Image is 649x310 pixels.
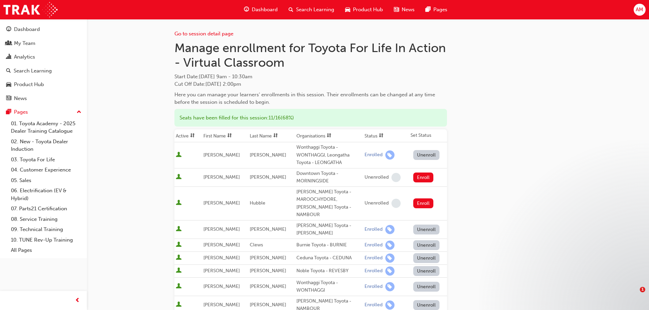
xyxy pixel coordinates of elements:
a: 03. Toyota For Life [8,154,84,165]
div: Enrolled [365,302,383,308]
a: 07. Parts21 Certification [8,203,84,214]
div: News [14,95,27,102]
span: Start Date : [174,73,447,81]
a: My Team [3,37,84,50]
span: news-icon [394,5,399,14]
a: Go to session detail page [174,31,233,37]
div: Enrolled [365,255,383,261]
span: learningRecordVerb_ENROLL-icon [385,266,395,276]
span: [PERSON_NAME] [203,200,240,206]
span: guage-icon [6,27,11,33]
span: [PERSON_NAME] [203,226,240,232]
span: User is active [176,174,182,181]
span: Dashboard [252,6,278,14]
div: Seats have been filled for this session : 11 / 16 ( 68% ) [174,109,447,127]
th: Toggle SortBy [295,129,363,142]
span: User is active [176,255,182,261]
div: Enrolled [365,242,383,248]
a: Product Hub [3,78,84,91]
a: 09. Technical Training [8,224,84,235]
span: Clews [250,242,263,248]
span: [PERSON_NAME] [250,174,286,180]
div: [PERSON_NAME] Toyota - [PERSON_NAME] [296,222,362,237]
div: Burnie Toyota - BURNIE [296,241,362,249]
button: Enroll [413,173,434,182]
span: learningRecordVerb_ENROLL-icon [385,282,395,291]
a: 06. Electrification (EV & Hybrid) [8,185,84,203]
button: Unenroll [413,240,440,250]
button: Unenroll [413,253,440,263]
span: Pages [433,6,447,14]
span: Cut Off Date : [DATE] 2:00pm [174,81,241,87]
span: News [402,6,415,14]
span: [PERSON_NAME] [250,302,286,308]
span: car-icon [6,82,11,88]
span: [PERSON_NAME] [250,152,286,158]
a: Trak [3,2,58,17]
div: Dashboard [14,26,40,33]
span: [PERSON_NAME] [250,283,286,289]
button: Unenroll [413,282,440,292]
button: Unenroll [413,300,440,310]
span: [PERSON_NAME] [203,242,240,248]
div: Enrolled [365,152,383,158]
a: 02. New - Toyota Dealer Induction [8,136,84,154]
th: Toggle SortBy [174,129,202,142]
span: learningRecordVerb_ENROLL-icon [385,225,395,234]
div: Unenrolled [365,174,389,181]
iframe: Intercom live chat [626,287,642,303]
span: User is active [176,152,182,159]
span: learningRecordVerb_ENROLL-icon [385,254,395,263]
a: 10. TUNE Rev-Up Training [8,235,84,245]
span: up-icon [77,108,81,117]
div: Enrolled [365,283,383,290]
div: [PERSON_NAME] Toyota - MAROOCHYDORE, [PERSON_NAME] Toyota - NAMBOUR [296,188,362,219]
button: Unenroll [413,266,440,276]
div: Pages [14,108,28,116]
div: Unenrolled [365,200,389,207]
span: User is active [176,200,182,207]
span: learningRecordVerb_ENROLL-icon [385,150,395,160]
span: Search Learning [296,6,334,14]
button: Unenroll [413,225,440,234]
span: [PERSON_NAME] [250,226,286,232]
span: search-icon [289,5,293,14]
a: 08. Service Training [8,214,84,225]
div: Ceduna Toyota - CEDUNA [296,254,362,262]
button: Enroll [413,198,434,208]
div: My Team [14,39,35,47]
span: sorting-icon [273,133,278,139]
a: 04. Customer Experience [8,165,84,175]
a: News [3,92,84,105]
a: pages-iconPages [420,3,453,17]
span: learningRecordVerb_NONE-icon [391,199,401,208]
span: guage-icon [244,5,249,14]
span: [PERSON_NAME] [250,255,286,261]
span: Hubble [250,200,265,206]
span: sorting-icon [327,133,331,139]
span: User is active [176,301,182,308]
span: [PERSON_NAME] [203,283,240,289]
a: search-iconSearch Learning [283,3,340,17]
span: [PERSON_NAME] [203,255,240,261]
h1: Manage enrollment for Toyota For Life In Action - Virtual Classroom [174,40,447,70]
span: Product Hub [353,6,383,14]
a: car-iconProduct Hub [340,3,388,17]
div: Search Learning [14,67,52,75]
th: Toggle SortBy [202,129,248,142]
a: Analytics [3,51,84,63]
span: [PERSON_NAME] [250,268,286,274]
a: Search Learning [3,65,84,77]
span: User is active [176,283,182,290]
span: pages-icon [6,109,11,115]
span: learningRecordVerb_ENROLL-icon [385,241,395,250]
span: people-icon [6,40,11,47]
span: chart-icon [6,54,11,60]
span: 1 [640,287,645,292]
button: DashboardMy TeamAnalyticsSearch LearningProduct HubNews [3,22,84,106]
span: prev-icon [75,296,80,305]
span: news-icon [6,96,11,102]
span: AM [636,6,643,14]
span: [DATE] 9am - 10:30am [199,74,252,80]
span: User is active [176,267,182,274]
